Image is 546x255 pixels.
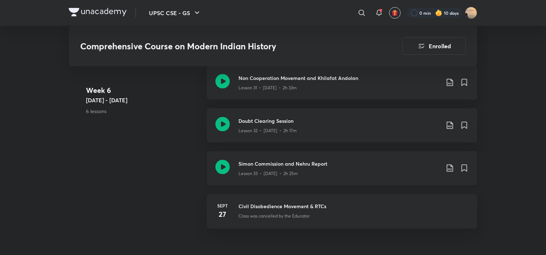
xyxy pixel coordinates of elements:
[207,108,477,151] a: Doubt Clearing SessionLesson 32 • [DATE] • 2h 17m
[207,66,477,108] a: Non Cooperation Movement and Khilafat AndolanLesson 31 • [DATE] • 2h 33m
[69,8,127,18] a: Company Logo
[238,127,297,134] p: Lesson 32 • [DATE] • 2h 17m
[238,74,440,82] h3: Non Cooperation Movement and Khilafat Andolan
[435,9,442,17] img: streak
[215,209,230,220] h4: 27
[389,7,401,19] button: avatar
[86,107,201,115] p: 6 lessons
[238,170,298,177] p: Lesson 33 • [DATE] • 2h 25m
[238,160,440,167] h3: Simon Commission and Nehru Report
[238,213,310,220] p: Class was cancelled by the Educator
[207,151,477,194] a: Simon Commission and Nehru ReportLesson 33 • [DATE] • 2h 25m
[402,37,466,55] button: Enrolled
[69,8,127,17] img: Company Logo
[215,203,230,209] h6: Sept
[145,6,206,20] button: UPSC CSE - GS
[238,117,440,125] h3: Doubt Clearing Session
[207,194,477,237] a: Sept27Civil Disobedience Movement & RTCsClass was cancelled by the Educator
[392,10,398,16] img: avatar
[80,41,362,52] h3: Comprehensive Course on Modern Indian History
[465,7,477,19] img: Snatashree Punyatoya
[86,85,201,95] h4: Week 6
[238,85,297,91] p: Lesson 31 • [DATE] • 2h 33m
[86,95,201,104] h5: [DATE] - [DATE]
[238,203,469,210] h3: Civil Disobedience Movement & RTCs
